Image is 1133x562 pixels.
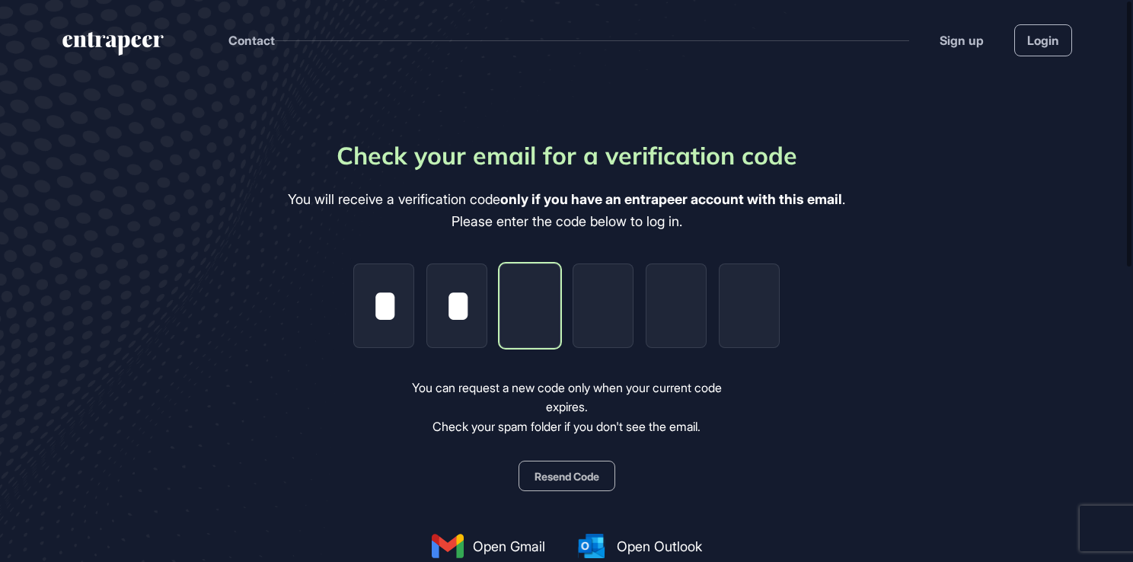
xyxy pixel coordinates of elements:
a: Open Outlook [576,534,702,558]
div: Check your email for a verification code [337,137,797,174]
b: only if you have an entrapeer account with this email [500,191,842,207]
span: Open Outlook [617,536,702,557]
div: You will receive a verification code . Please enter the code below to log in. [288,189,845,233]
a: Login [1014,24,1072,56]
button: Resend Code [519,461,615,491]
span: Open Gmail [473,536,545,557]
a: Sign up [940,31,984,49]
div: You can request a new code only when your current code expires. Check your spam folder if you don... [391,378,743,437]
a: entrapeer-logo [61,32,165,61]
a: Open Gmail [432,534,545,558]
button: Contact [228,30,275,50]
